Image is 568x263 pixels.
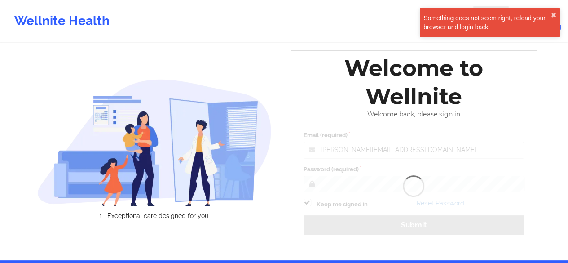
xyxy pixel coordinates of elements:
[37,79,272,206] img: wellnite-auth-hero_200.c722682e.png
[551,12,556,19] button: close
[423,13,551,31] div: Something does not seem right, reload your browser and login back
[297,111,531,118] div: Welcome back, please sign in
[45,212,272,219] li: Exceptional care designed for you.
[297,54,531,111] div: Welcome to Wellnite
